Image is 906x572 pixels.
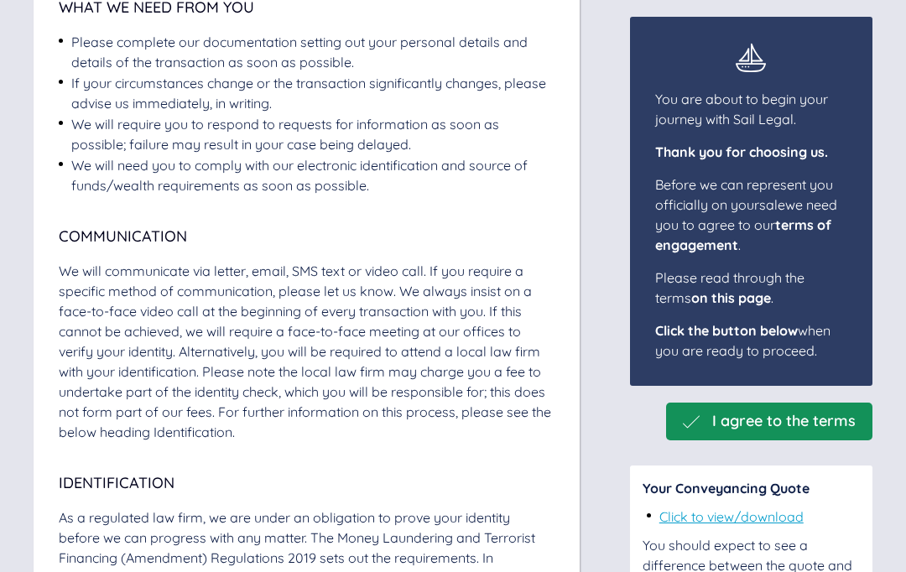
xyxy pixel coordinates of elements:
div: We will require you to respond to requests for information as soon as possible; failure may resul... [71,114,555,154]
span: Identification [59,473,174,492]
span: I agree to the terms [712,413,856,430]
span: on this page [691,289,771,306]
a: Click to view/download [659,508,804,525]
span: Thank you for choosing us. [655,143,828,160]
span: Your Conveyancing Quote [643,480,810,497]
span: Click the button below [655,322,798,339]
div: Please complete our documentation setting out your personal details and details of the transactio... [71,32,555,72]
span: Please read through the terms . [655,269,804,306]
span: You are about to begin your journey with Sail Legal. [655,91,828,127]
span: when you are ready to proceed. [655,322,830,359]
span: Communication [59,226,187,246]
div: If your circumstances change or the transaction significantly changes, please advise us immediate... [71,73,555,113]
div: We will need you to comply with our electronic identification and source of funds/wealth requirem... [71,155,555,195]
div: We will communicate via letter, email, SMS text or video call. If you require a specific method o... [59,261,555,442]
span: Before we can represent you officially on your sale we need you to agree to our . [655,176,837,253]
